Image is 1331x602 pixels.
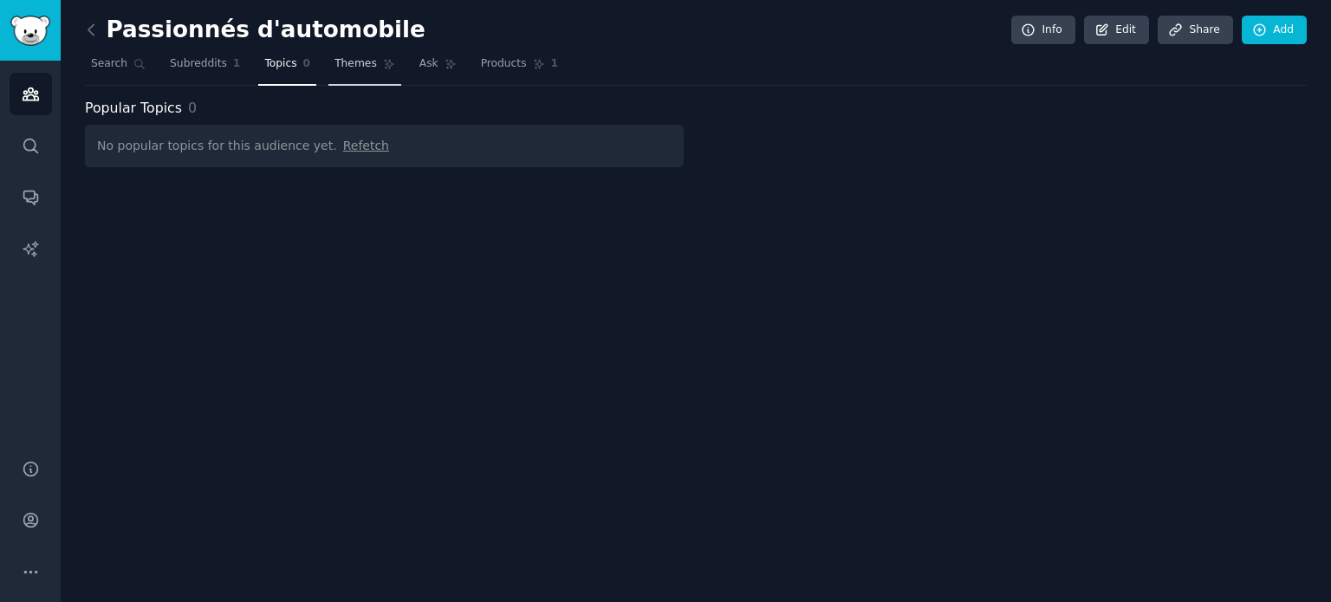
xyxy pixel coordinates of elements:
[10,16,50,46] img: GummySearch logo
[1158,16,1232,45] a: Share
[343,139,389,152] span: Refetch
[1242,16,1307,45] a: Add
[188,100,197,116] span: 0
[85,50,152,86] a: Search
[413,50,463,86] a: Ask
[1011,16,1075,45] a: Info
[419,56,438,72] span: Ask
[1084,16,1149,45] a: Edit
[551,56,559,72] span: 1
[481,56,527,72] span: Products
[91,56,127,72] span: Search
[233,56,241,72] span: 1
[170,56,227,72] span: Subreddits
[328,50,401,86] a: Themes
[85,16,425,44] h2: Passionnés d'automobile
[303,56,311,72] span: 0
[334,56,377,72] span: Themes
[264,56,296,72] span: Topics
[85,98,182,120] span: Popular Topics
[85,125,684,167] div: No popular topics for this audience yet.
[475,50,564,86] a: Products1
[164,50,246,86] a: Subreddits1
[258,50,316,86] a: Topics0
